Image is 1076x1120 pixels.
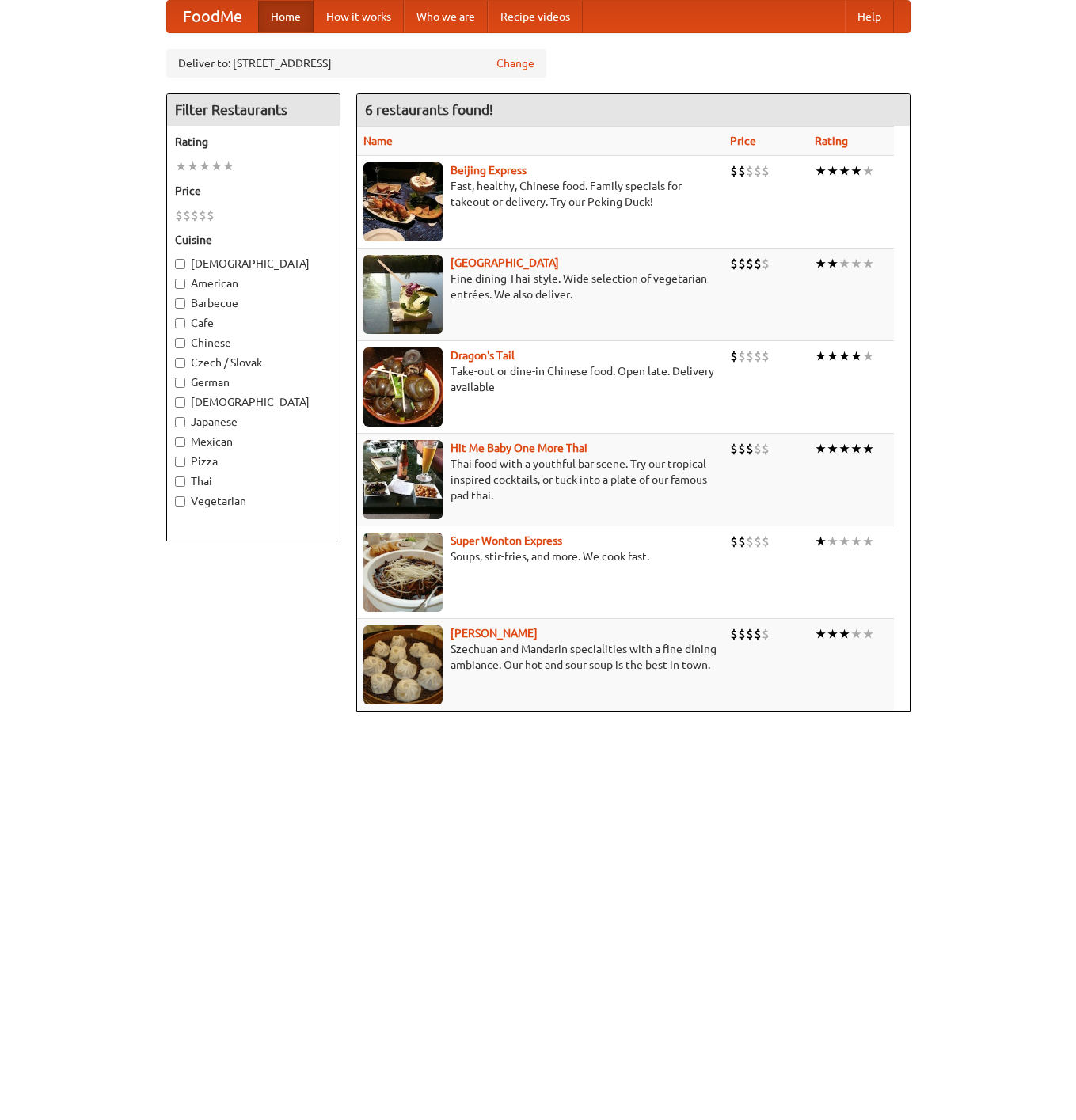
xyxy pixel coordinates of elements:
h5: Rating [175,134,332,150]
label: American [175,275,332,291]
b: Hit Me Baby One More Thai [451,442,587,454]
li: $ [730,347,738,365]
li: ★ [815,533,827,550]
input: Vegetarian [175,496,185,507]
label: German [175,374,332,390]
li: ★ [815,347,827,365]
li: $ [738,440,746,457]
h5: Cuisine [175,232,332,248]
li: ★ [862,162,874,180]
a: Home [258,1,314,32]
li: $ [199,207,207,224]
img: dragon.jpg [363,347,443,427]
label: Cafe [175,315,332,331]
label: Chinese [175,335,332,351]
b: [PERSON_NAME] [451,627,538,640]
a: Change [496,55,534,71]
li: ★ [827,255,838,272]
li: ★ [815,162,827,180]
li: ★ [862,347,874,365]
li: $ [738,625,746,643]
img: satay.jpg [363,255,443,334]
li: $ [730,440,738,457]
li: $ [730,533,738,550]
li: ★ [862,255,874,272]
input: Pizza [175,457,185,467]
li: ★ [211,158,222,175]
li: ★ [827,162,838,180]
li: $ [762,347,770,365]
p: Fine dining Thai-style. Wide selection of vegetarian entrées. We also deliver. [363,271,718,302]
a: Rating [815,135,848,147]
p: Szechuan and Mandarin specialities with a fine dining ambiance. Our hot and sour soup is the best... [363,641,718,673]
li: ★ [827,533,838,550]
input: [DEMOGRAPHIC_DATA] [175,397,185,408]
input: German [175,378,185,388]
li: ★ [187,158,199,175]
li: ★ [850,625,862,643]
h5: Price [175,183,332,199]
li: $ [738,162,746,180]
label: [DEMOGRAPHIC_DATA] [175,256,332,271]
input: American [175,279,185,289]
li: $ [746,162,754,180]
img: shandong.jpg [363,625,443,704]
li: ★ [838,440,850,457]
li: ★ [827,440,838,457]
a: Name [363,135,393,147]
li: $ [738,255,746,272]
li: ★ [199,158,211,175]
ng-pluralize: 6 restaurants found! [365,102,493,117]
input: [DEMOGRAPHIC_DATA] [175,259,185,269]
li: $ [762,255,770,272]
a: [GEOGRAPHIC_DATA] [451,256,559,269]
a: Help [845,1,894,32]
li: $ [746,347,754,365]
p: Take-out or dine-in Chinese food. Open late. Delivery available [363,363,718,395]
li: ★ [815,440,827,457]
li: ★ [862,533,874,550]
div: Deliver to: [STREET_ADDRESS] [166,49,546,78]
input: Cafe [175,318,185,328]
li: $ [730,625,738,643]
li: $ [746,533,754,550]
li: ★ [838,255,850,272]
li: ★ [850,533,862,550]
li: $ [746,625,754,643]
li: $ [746,440,754,457]
li: $ [762,625,770,643]
label: Pizza [175,454,332,469]
li: ★ [838,533,850,550]
a: Beijing Express [451,164,527,177]
li: ★ [850,347,862,365]
li: $ [762,162,770,180]
input: Chinese [175,338,185,348]
input: Barbecue [175,298,185,309]
li: ★ [862,625,874,643]
li: $ [762,533,770,550]
p: Soups, stir-fries, and more. We cook fast. [363,549,718,564]
li: $ [730,255,738,272]
b: Super Wonton Express [451,534,562,547]
a: Dragon's Tail [451,349,515,362]
li: ★ [838,625,850,643]
li: $ [738,533,746,550]
label: Thai [175,473,332,489]
li: $ [754,533,762,550]
input: Czech / Slovak [175,358,185,368]
li: ★ [815,255,827,272]
input: Thai [175,476,185,487]
a: Who we are [404,1,488,32]
li: ★ [222,158,234,175]
h4: Filter Restaurants [167,94,340,126]
img: superwonton.jpg [363,533,443,612]
li: ★ [850,255,862,272]
li: $ [738,347,746,365]
label: Vegetarian [175,493,332,509]
li: $ [754,255,762,272]
a: Price [730,135,756,147]
li: ★ [175,158,187,175]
